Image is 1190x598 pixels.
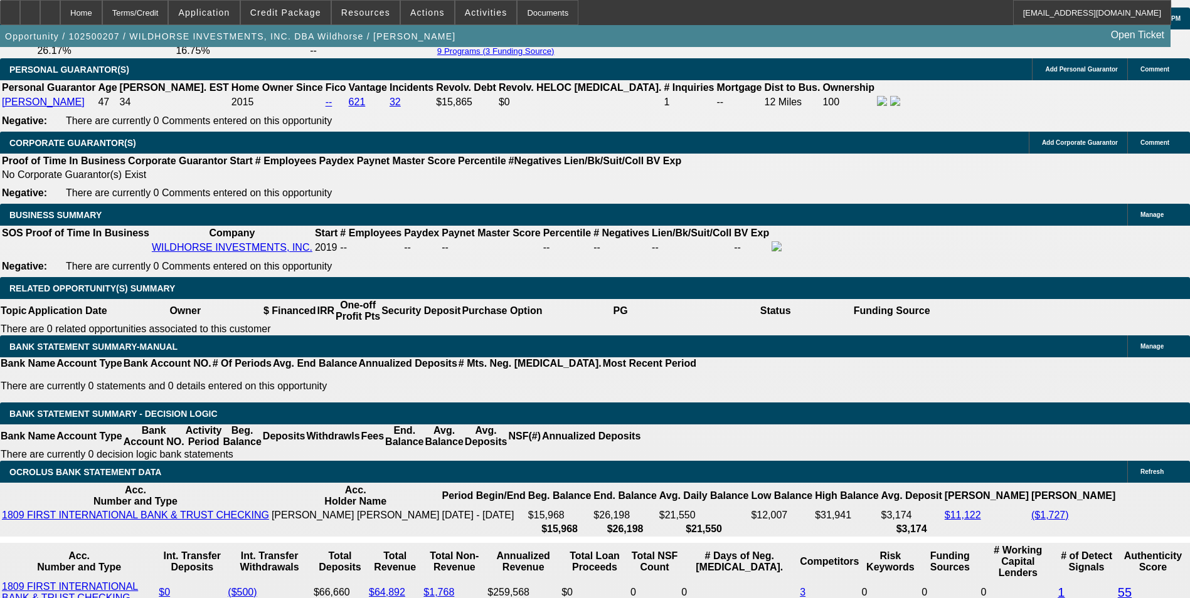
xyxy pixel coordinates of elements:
[717,82,762,93] b: Mortgage
[66,115,332,126] span: There are currently 0 Comments entered on this opportunity
[255,155,317,166] b: # Employees
[1031,510,1069,520] a: ($1,727)
[212,357,272,370] th: # Of Periods
[564,155,644,166] b: Lien/Bk/Suit/Coll
[271,484,440,508] th: Acc. Holder Name
[2,187,47,198] b: Negative:
[716,95,763,109] td: --
[2,82,95,93] b: Personal Guarantor
[66,261,332,271] span: There are currently 0 Comments entered on this opportunity
[152,242,312,253] a: WILDHORSE INVESTMENTS, INC.
[541,424,641,448] th: Annualized Deposits
[750,484,813,508] th: Low Balance
[1,380,696,392] p: There are currently 0 statements and 0 details entered on this opportunity
[881,509,943,522] td: $3,174
[341,8,390,18] span: Resources
[390,97,401,107] a: 32
[921,544,979,579] th: Funding Sources
[385,424,424,448] th: End. Balance
[1,227,24,239] th: SOS
[315,228,337,238] b: Start
[1140,343,1164,350] span: Manage
[349,82,387,93] b: Vantage
[123,357,212,370] th: Bank Account NO.
[250,8,321,18] span: Credit Package
[230,155,252,166] b: Start
[652,228,731,238] b: Lien/Bk/Suit/Coll
[98,82,117,93] b: Age
[9,210,102,220] span: BUSINESS SUMMARY
[1140,139,1169,146] span: Comment
[178,8,230,18] span: Application
[458,155,506,166] b: Percentile
[5,31,455,41] span: Opportunity / 102500207 / WILDHORSE INVESTMENTS, INC. DBA Wildhorse / [PERSON_NAME]
[424,424,464,448] th: Avg. Balance
[646,155,681,166] b: BV Exp
[97,95,117,109] td: 47
[814,509,879,522] td: $31,941
[263,299,317,323] th: $ Financed
[1140,211,1164,218] span: Manage
[381,299,461,323] th: Security Deposit
[458,357,602,370] th: # Mts. Neg. [MEDICAL_DATA].
[433,46,558,56] button: 9 Programs (3 Funding Source)
[271,509,440,522] td: [PERSON_NAME] [PERSON_NAME]
[66,187,332,198] span: There are currently 0 Comments entered on this opportunity
[799,544,859,579] th: Competitors
[158,544,226,579] th: Int. Transfer Deposits
[659,484,750,508] th: Avg. Daily Balance
[593,509,657,522] td: $26,198
[423,587,454,597] a: $1,768
[765,82,821,93] b: Dist to Bus.
[1045,66,1118,73] span: Add Personal Guarantor
[368,544,422,579] th: Total Revenue
[442,228,540,238] b: Paynet Master Score
[1117,544,1189,579] th: Authenticity Score
[464,424,508,448] th: Avg. Deposits
[602,357,697,370] th: Most Recent Period
[487,587,559,598] div: $259,568
[316,299,335,323] th: IRR
[543,228,591,238] b: Percentile
[56,424,123,448] th: Account Type
[663,95,715,109] td: 1
[528,484,592,508] th: Beg. Balance
[241,1,331,24] button: Credit Package
[326,82,346,93] b: Fico
[1,544,157,579] th: Acc. Number and Type
[9,138,136,148] span: CORPORATE GUARANTOR(S)
[877,96,887,106] img: facebook-icon.png
[228,587,257,597] a: ($500)
[528,523,592,535] th: $15,968
[734,228,769,238] b: BV Exp
[499,82,662,93] b: Revolv. HELOC [MEDICAL_DATA].
[2,261,47,271] b: Negative:
[1,155,126,167] th: Proof of Time In Business
[313,544,367,579] th: Total Deposits
[209,228,255,238] b: Company
[25,227,150,239] th: Proof of Time In Business
[2,510,269,520] a: 1809 FIRST INTERNATIONAL BANK & TRUST CHECKING
[442,242,540,253] div: --
[119,95,230,109] td: 34
[27,299,107,323] th: Application Date
[56,357,123,370] th: Account Type
[822,82,874,93] b: Ownership
[1106,24,1169,46] a: Open Ticket
[123,424,185,448] th: Bank Account NO.
[231,97,254,107] span: 2015
[120,82,229,93] b: [PERSON_NAME]. EST
[772,241,782,251] img: facebook-icon.png
[185,424,223,448] th: Activity Period
[1140,66,1169,73] span: Comment
[455,1,517,24] button: Activities
[465,8,507,18] span: Activities
[401,1,454,24] button: Actions
[340,228,401,238] b: # Employees
[528,509,592,522] td: $15,968
[461,299,543,323] th: Purchase Option
[630,544,679,579] th: Sum of the Total NSF Count and Total Overdraft Fee Count from Ocrolus
[681,544,798,579] th: # Days of Neg. [MEDICAL_DATA].
[487,544,560,579] th: Annualized Revenue
[853,299,931,323] th: Funding Source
